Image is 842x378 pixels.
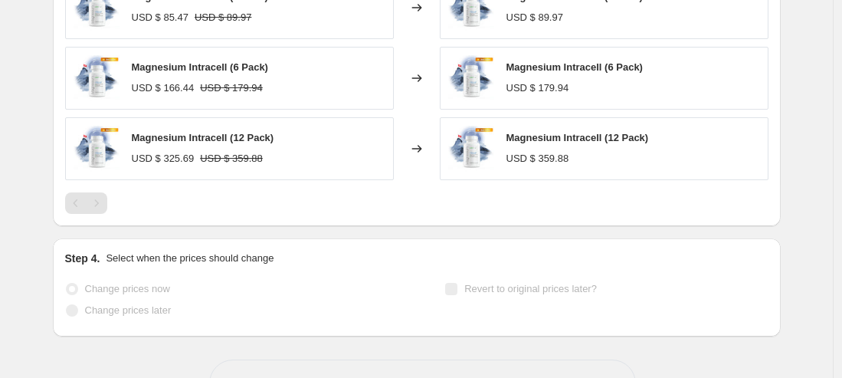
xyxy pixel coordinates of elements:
div: USD $ 89.97 [506,10,563,25]
span: Magnesium Intracell (12 Pack) [506,132,649,143]
div: USD $ 85.47 [132,10,188,25]
img: 10_magnesium_80x.jpg [448,126,494,172]
img: 10_magnesium_80x.jpg [74,126,120,172]
div: USD $ 325.69 [132,151,195,166]
div: USD $ 359.88 [506,151,569,166]
img: 10_magnesium_80x.jpg [74,55,120,101]
span: Change prices now [85,283,170,294]
div: USD $ 179.94 [506,81,569,96]
span: Magnesium Intracell (12 Pack) [132,132,274,143]
span: Magnesium Intracell (6 Pack) [132,61,268,73]
div: USD $ 166.44 [132,81,195,96]
h2: Step 4. [65,251,100,266]
img: 10_magnesium_80x.jpg [448,55,494,101]
nav: Pagination [65,192,107,214]
strike: USD $ 89.97 [195,10,251,25]
span: Magnesium Intracell (6 Pack) [506,61,643,73]
span: Change prices later [85,304,172,316]
strike: USD $ 359.88 [200,151,263,166]
span: Revert to original prices later? [464,283,597,294]
strike: USD $ 179.94 [200,81,263,96]
p: Select when the prices should change [106,251,274,266]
